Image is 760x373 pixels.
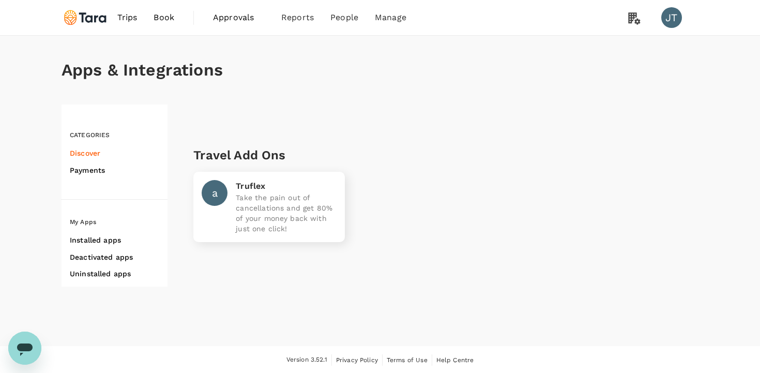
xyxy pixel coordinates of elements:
span: Version 3.52.1 [286,355,327,365]
p: Take the pain out of cancellations and get 80% of your money back with just one click! [236,192,337,234]
span: Manage [375,11,406,24]
span: Reports [281,11,314,24]
div: JT [661,7,682,28]
span: My Apps [70,218,96,226]
iframe: Button to launch messaging window [8,332,41,365]
a: Installed apps [70,234,168,247]
span: Privacy Policy [336,356,378,364]
h1: Apps & Integrations [62,61,698,80]
span: Trips [117,11,138,24]
span: Book [154,11,174,24]
img: Tara Climate Ltd [62,6,109,29]
div: a [202,180,227,206]
a: Discover [70,147,168,160]
span: Terms of Use [387,356,428,364]
p: Truflex [236,180,337,192]
h5: Travel Add Ons [193,147,673,163]
a: Privacy Policy [336,354,378,366]
a: Payments [70,164,168,177]
a: Terms of Use [387,354,428,366]
a: Deactivated apps [70,251,168,264]
a: Help Centre [436,354,474,366]
a: aTruflexTake the pain out of cancellations and get 80% of your money back with just one click! [193,172,345,242]
span: Approvals [213,11,265,24]
span: People [330,11,358,24]
a: Uninstalled apps [70,267,168,280]
span: Categories [70,131,110,139]
span: Help Centre [436,356,474,364]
